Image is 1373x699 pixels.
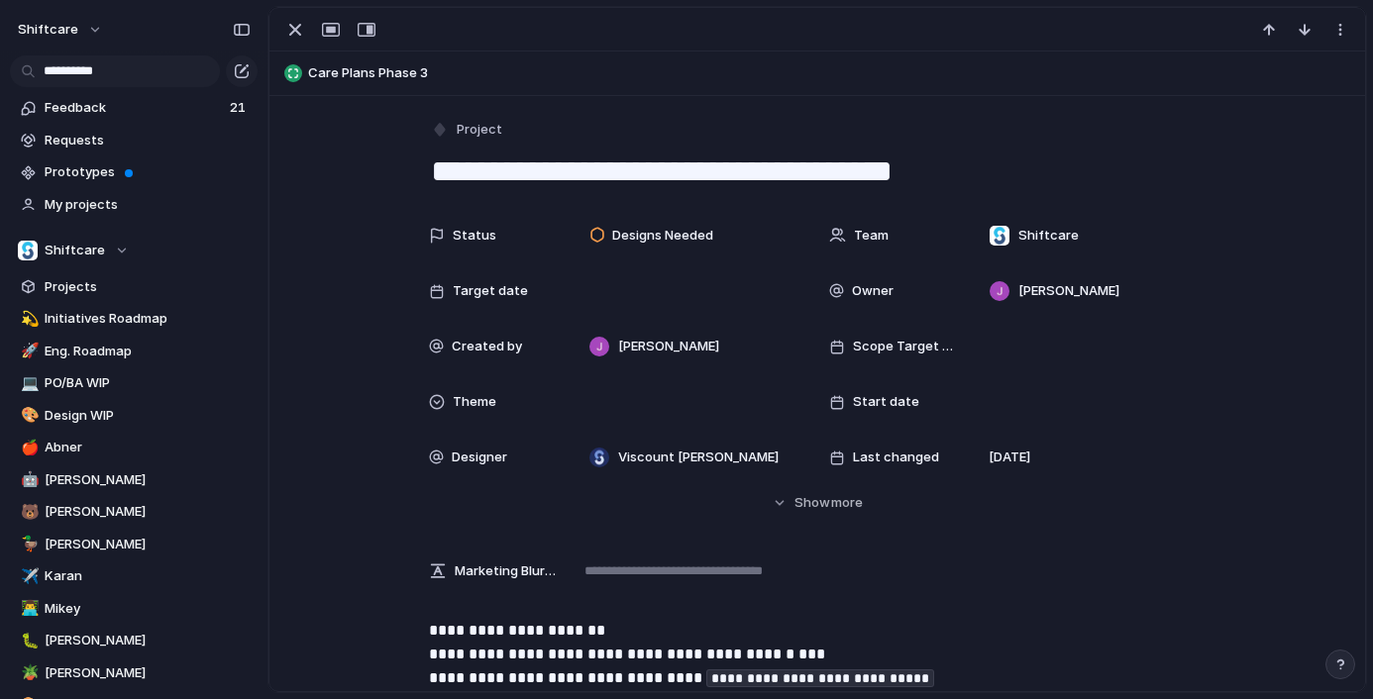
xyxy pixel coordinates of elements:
span: Prototypes [45,162,251,182]
a: 🐻[PERSON_NAME] [10,497,258,527]
span: Theme [453,392,496,412]
a: 🪴[PERSON_NAME] [10,658,258,688]
a: Prototypes [10,157,258,187]
span: Project [457,120,502,140]
span: Scope Target Date [853,337,956,356]
span: [DATE] [989,448,1030,467]
a: 🍎Abner [10,433,258,462]
a: My projects [10,190,258,220]
a: 🤖[PERSON_NAME] [10,465,258,495]
span: [PERSON_NAME] [45,663,251,683]
a: 🐛[PERSON_NAME] [10,626,258,655]
a: 🚀Eng. Roadmap [10,337,258,366]
span: Eng. Roadmap [45,342,251,361]
a: Feedback21 [10,93,258,123]
span: [PERSON_NAME] [618,337,719,356]
button: 💻 [18,373,38,393]
span: Requests [45,131,251,150]
span: Last changed [853,448,939,467]
button: 🤖 [18,470,38,490]
button: 🐛 [18,631,38,650]
span: [PERSON_NAME] [1018,281,1119,301]
span: PO/BA WIP [45,373,251,393]
a: 🦆[PERSON_NAME] [10,530,258,559]
span: Feedback [45,98,224,118]
span: Mikey [45,599,251,619]
button: 🪴 [18,663,38,683]
span: Shiftcare [1018,226,1079,246]
div: 🪴 [21,661,35,684]
button: Shiftcare [10,236,258,265]
div: 🦆 [21,533,35,555]
span: Target date [453,281,528,301]
a: ✈️Karan [10,561,258,591]
span: [PERSON_NAME] [45,535,251,554]
button: 🦆 [18,535,38,554]
span: Status [453,226,496,246]
button: 🐻 [18,502,38,522]
span: Designer [452,448,507,467]
span: Shiftcare [45,241,105,260]
div: 🍎 [21,437,35,459]
div: 🐻 [21,501,35,524]
div: 🐛 [21,630,35,652]
a: Projects [10,272,258,302]
button: 🍎 [18,438,38,457]
button: Project [427,116,508,145]
span: Care Plans Phase 3 [308,63,1356,83]
div: 🚀 [21,340,35,362]
div: 🎨 [21,404,35,427]
span: Karan [45,566,251,586]
a: 💻PO/BA WIP [10,368,258,398]
a: 🎨Design WIP [10,401,258,431]
button: 🎨 [18,406,38,426]
span: Design WIP [45,406,251,426]
div: ✈️ [21,565,35,588]
span: Show [794,493,830,513]
div: 🤖 [21,468,35,491]
a: Requests [10,126,258,155]
button: Showmore [429,485,1206,521]
div: 💻 [21,372,35,395]
span: [PERSON_NAME] [45,502,251,522]
span: Owner [852,281,894,301]
span: Projects [45,277,251,297]
span: Team [854,226,889,246]
a: 💫Initiatives Roadmap [10,304,258,334]
button: 👨‍💻 [18,599,38,619]
span: Initiatives Roadmap [45,309,251,329]
span: more [831,493,863,513]
span: My projects [45,195,251,215]
button: ✈️ [18,566,38,586]
button: shiftcare [9,14,113,46]
div: 👨‍💻 [21,597,35,620]
span: Designs Needed [612,226,713,246]
span: shiftcare [18,20,78,40]
span: Created by [452,337,522,356]
span: Viscount [PERSON_NAME] [618,448,779,467]
span: Abner [45,438,251,457]
span: [PERSON_NAME] [45,631,251,650]
span: [PERSON_NAME] [45,470,251,490]
button: 🚀 [18,342,38,361]
button: 💫 [18,309,38,329]
div: 💫 [21,308,35,331]
span: Marketing Blurb (15-20 Words) [455,561,556,581]
a: 👨‍💻Mikey [10,594,258,624]
button: Care Plans Phase 3 [278,57,1356,89]
span: 21 [230,98,250,118]
span: Start date [853,392,919,412]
